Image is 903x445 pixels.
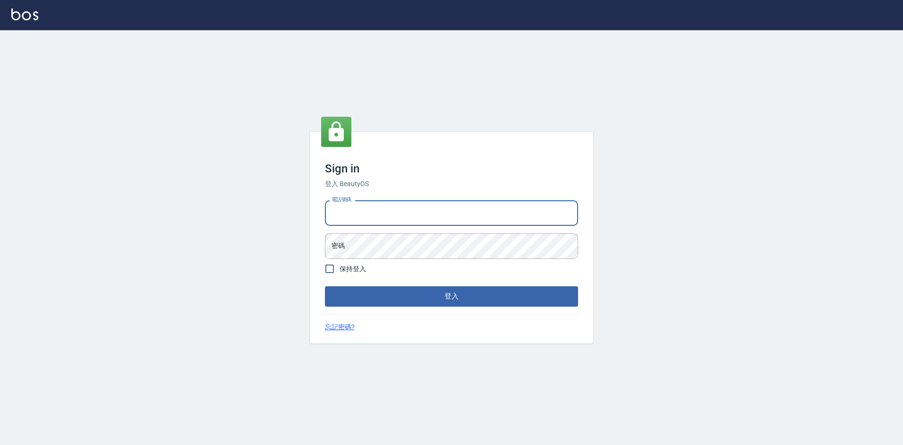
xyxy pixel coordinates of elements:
[325,322,355,332] a: 忘記密碼?
[325,179,578,189] h6: 登入 BeautyOS
[11,9,38,20] img: Logo
[340,264,366,274] span: 保持登入
[325,162,578,175] h3: Sign in
[332,196,351,203] label: 電話號碼
[325,286,578,306] button: 登入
